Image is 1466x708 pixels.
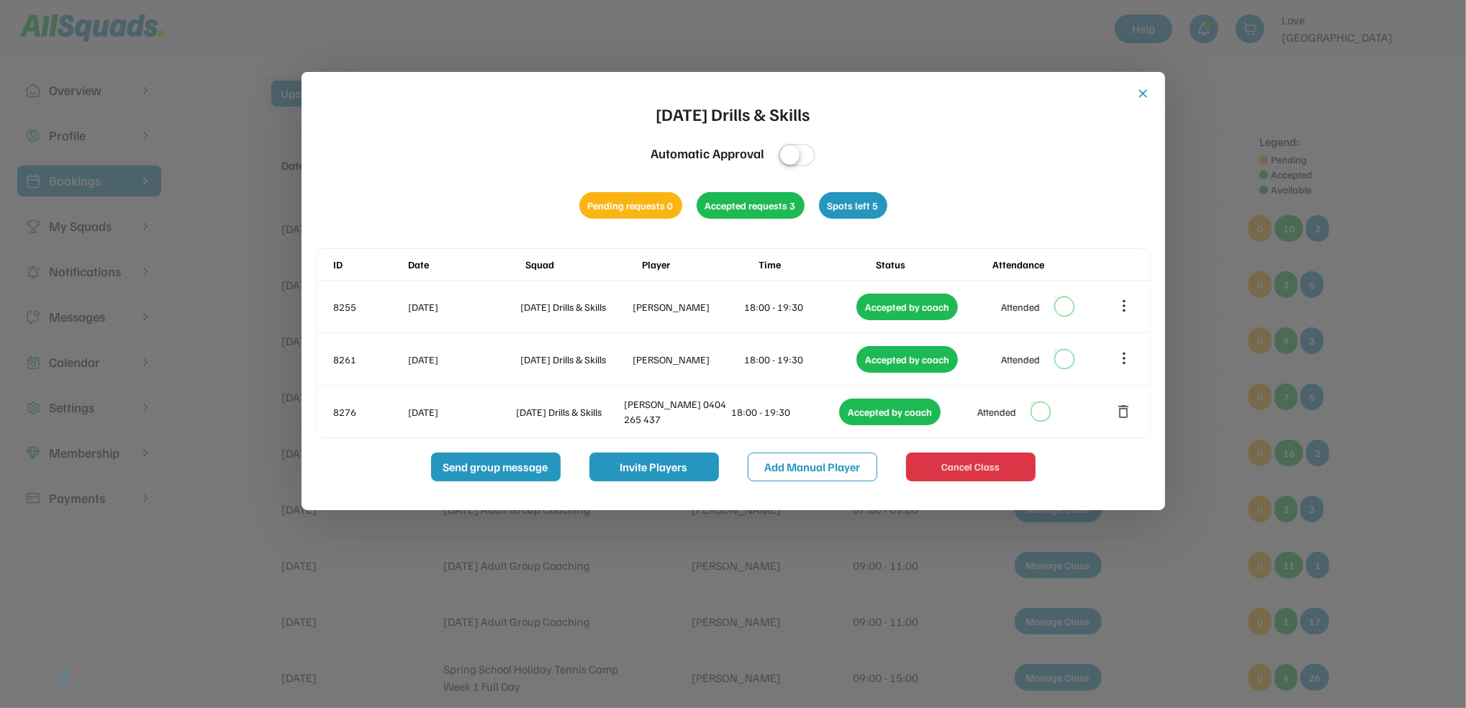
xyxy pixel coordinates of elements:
div: [PERSON_NAME] [633,299,742,314]
div: Attended [1001,299,1040,314]
button: Add Manual Player [748,453,877,481]
div: 8276 [334,404,406,419]
div: Attended [977,404,1016,419]
div: [DATE] Drills & Skills [516,404,621,419]
div: Pending requests 0 [579,192,682,219]
button: delete [1116,403,1133,420]
div: [DATE] [409,299,518,314]
div: Attended [1001,352,1040,367]
div: Squad [525,257,639,272]
button: Send group message [431,453,561,481]
div: [PERSON_NAME] 0404 265 437 [624,396,729,427]
div: [DATE] Drills & Skills [520,352,630,367]
div: Time [759,257,872,272]
div: Attendance [992,257,1106,272]
div: 8255 [334,299,406,314]
div: [DATE] Drills & Skills [656,101,810,127]
div: Accepted by coach [839,399,941,425]
div: Automatic Approval [651,144,764,163]
div: Status [876,257,990,272]
div: 8261 [334,352,406,367]
div: [PERSON_NAME] [633,352,742,367]
button: Cancel Class [906,453,1036,481]
div: Accepted requests 3 [697,192,805,219]
div: Player [642,257,756,272]
div: Spots left 5 [819,192,887,219]
div: Date [409,257,522,272]
button: Invite Players [589,453,719,481]
div: 18:00 - 19:30 [732,404,837,419]
button: close [1136,86,1151,101]
div: Accepted by coach [856,346,958,373]
div: ID [334,257,406,272]
div: 18:00 - 19:30 [745,352,854,367]
div: [DATE] [409,404,514,419]
div: Accepted by coach [856,294,958,320]
div: [DATE] Drills & Skills [520,299,630,314]
div: [DATE] [409,352,518,367]
div: 18:00 - 19:30 [745,299,854,314]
